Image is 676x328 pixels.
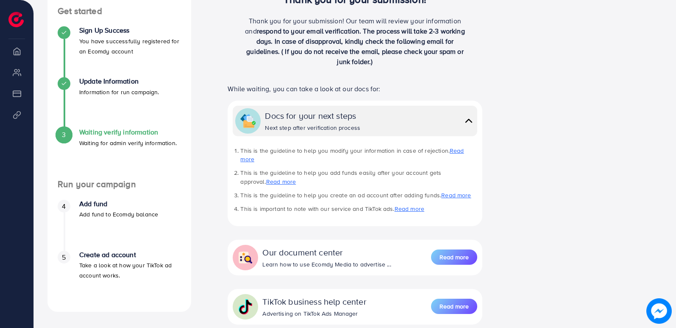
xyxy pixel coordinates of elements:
div: Learn how to use Ecomdy Media to advertise ... [262,260,391,269]
button: Read more [431,250,477,265]
div: Our document center [262,246,391,258]
li: This is the guideline to help you create an ad account after adding funds. [240,191,477,199]
h4: Run your campaign [47,179,191,190]
li: This is important to note with our service and TikTok ads. [240,205,477,213]
span: Read more [440,253,469,261]
a: Read more [431,298,477,315]
li: Create ad account [47,251,191,302]
li: Waiting verify information [47,128,191,179]
div: Docs for your next steps [265,109,360,122]
li: Update Information [47,77,191,128]
span: 5 [62,252,66,262]
img: collapse [238,299,253,314]
img: collapse [238,250,253,265]
img: collapse [463,115,475,127]
h4: Sign Up Success [79,26,181,34]
a: Read more [266,177,296,186]
div: TikTok business help center [262,295,366,308]
h4: Add fund [79,200,158,208]
div: Advertising on TikTok Ads Manager [262,309,366,318]
a: Read more [240,146,464,163]
li: Add fund [47,200,191,251]
li: This is the guideline to help you add funds easily after your account gets approval. [240,168,477,186]
p: Waiting for admin verify information. [79,138,177,148]
p: While waiting, you can take a look at our docs for: [228,84,482,94]
li: This is the guideline to help you modify your information in case of rejection. [240,146,477,164]
li: Sign Up Success [47,26,191,77]
h4: Create ad account [79,251,181,259]
p: You have successfully registered for an Ecomdy account [79,36,181,56]
img: image [649,301,669,321]
a: Read more [395,205,424,213]
p: Take a look at how your TikTok ad account works. [79,260,181,280]
p: Thank you for your submission! Our team will review your information and [242,16,468,67]
h4: Update Information [79,77,159,85]
p: Add fund to Ecomdy balance [79,209,158,219]
h4: Get started [47,6,191,17]
img: collapse [240,113,256,129]
a: Read more [431,249,477,266]
button: Read more [431,299,477,314]
h4: Waiting verify information [79,128,177,136]
span: 3 [62,130,66,140]
span: respond to your email verification. The process will take 2-3 working days. In case of disapprova... [246,26,465,66]
span: 4 [62,202,66,211]
p: Information for run campaign. [79,87,159,97]
a: Read more [441,191,471,199]
div: Next step after verification process [265,123,360,132]
span: Read more [440,302,469,311]
img: logo [8,12,24,27]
